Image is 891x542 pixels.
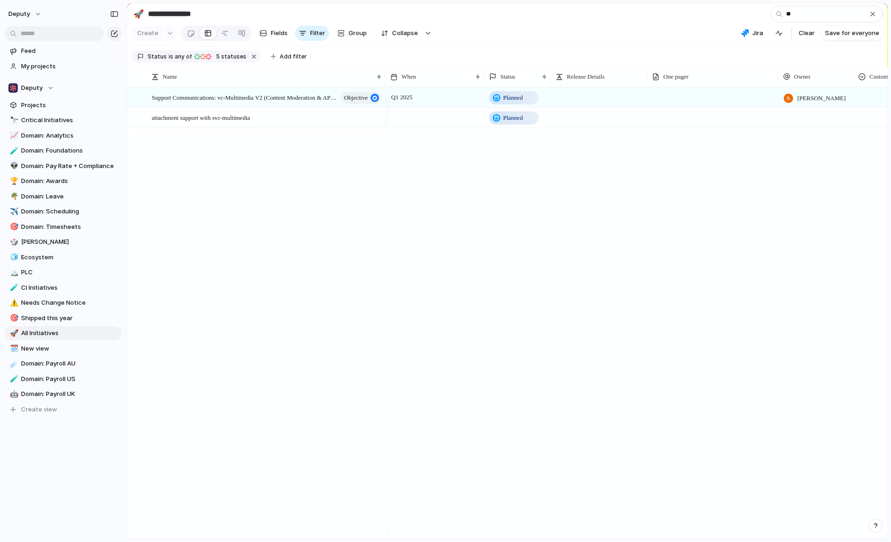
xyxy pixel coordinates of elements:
span: CI Initiatives [21,283,119,293]
button: 🧪 [8,374,18,384]
a: 🧪CI Initiatives [5,281,122,295]
span: [PERSON_NAME] [797,94,846,103]
button: Collapse [375,26,423,41]
span: Domain: Payroll US [21,374,119,384]
a: My projects [5,59,122,73]
div: 🧪 [10,374,16,384]
span: Domain: Scheduling [21,207,119,216]
div: 🏆Domain: Awards [5,174,122,188]
div: 🔭 [10,115,16,126]
a: 🎯Shipped this year [5,311,122,325]
button: 🚀 [131,7,146,22]
button: 🧊 [8,253,18,262]
a: ☄️Domain: Payroll AU [5,357,122,371]
span: All Initiatives [21,329,119,338]
div: 🚀 [10,328,16,339]
span: Domain: Timesheets [21,222,119,232]
a: 🎲[PERSON_NAME] [5,235,122,249]
span: My projects [21,62,119,71]
span: When [401,72,416,81]
span: Filter [310,29,325,38]
div: 🚀All Initiatives [5,326,122,340]
button: objective [341,92,381,104]
button: isany of [167,51,193,62]
a: 🧪Domain: Foundations [5,144,122,158]
div: 🗓️ [10,343,16,354]
div: 🎯 [10,313,16,323]
span: Collapse [392,29,418,38]
a: 🧪Domain: Payroll US [5,372,122,386]
span: PLC [21,268,119,277]
span: 5 [213,53,221,60]
button: 🗓️ [8,344,18,353]
div: 🏆 [10,176,16,187]
a: 🌴Domain: Leave [5,190,122,204]
button: 🚀 [8,329,18,338]
button: Deputy [5,81,122,95]
button: Group [333,26,371,41]
button: 🔭 [8,116,18,125]
div: ☄️ [10,359,16,369]
a: 📈Domain: Analytics [5,129,122,143]
a: ⚠️Needs Change Notice [5,296,122,310]
button: 5 statuses [193,51,248,62]
button: 🎯 [8,314,18,323]
div: 👽Domain: Pay Rate + Compliance [5,159,122,173]
a: 🤖Domain: Payroll UK [5,387,122,401]
a: 🔭Critical Initiatives [5,113,122,127]
span: is [169,52,173,61]
a: 🏔️PLC [5,265,122,279]
span: Jira [752,29,763,38]
button: 🌴 [8,192,18,201]
span: New view [21,344,119,353]
div: 🏔️ [10,267,16,278]
span: Planned [503,93,523,103]
span: Shipped this year [21,314,119,323]
span: Owner [794,72,810,81]
div: 🧊Ecosystem [5,250,122,264]
span: Save for everyone [825,29,879,38]
span: Needs Change Notice [21,298,119,308]
div: ✈️Domain: Scheduling [5,205,122,219]
span: deputy [8,9,30,19]
button: 🏆 [8,176,18,186]
button: 📈 [8,131,18,140]
button: 🧪 [8,146,18,155]
span: Q1 2025 [389,92,415,103]
span: objective [344,91,368,104]
button: Jira [737,26,767,40]
span: Status [500,72,515,81]
div: ✈️ [10,206,16,217]
button: Clear [795,26,818,41]
button: Save for everyone [821,26,883,41]
span: Projects [21,101,119,110]
span: Domain: Leave [21,192,119,201]
span: Feed [21,46,119,56]
div: 🎯 [10,221,16,232]
span: Domain: Payroll AU [21,359,119,368]
span: Critical Initiatives [21,116,119,125]
span: Status [148,52,167,61]
span: Domain: Payroll UK [21,389,119,399]
div: 🧪 [10,282,16,293]
div: 🎲 [10,237,16,248]
button: Fields [256,26,291,41]
div: 🚀 [134,7,144,20]
button: 🎲 [8,237,18,247]
span: attachment support with svc-multimedia [152,112,250,123]
span: Name [163,72,177,81]
button: 🤖 [8,389,18,399]
button: 🧪 [8,283,18,293]
a: 🎯Domain: Timesheets [5,220,122,234]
